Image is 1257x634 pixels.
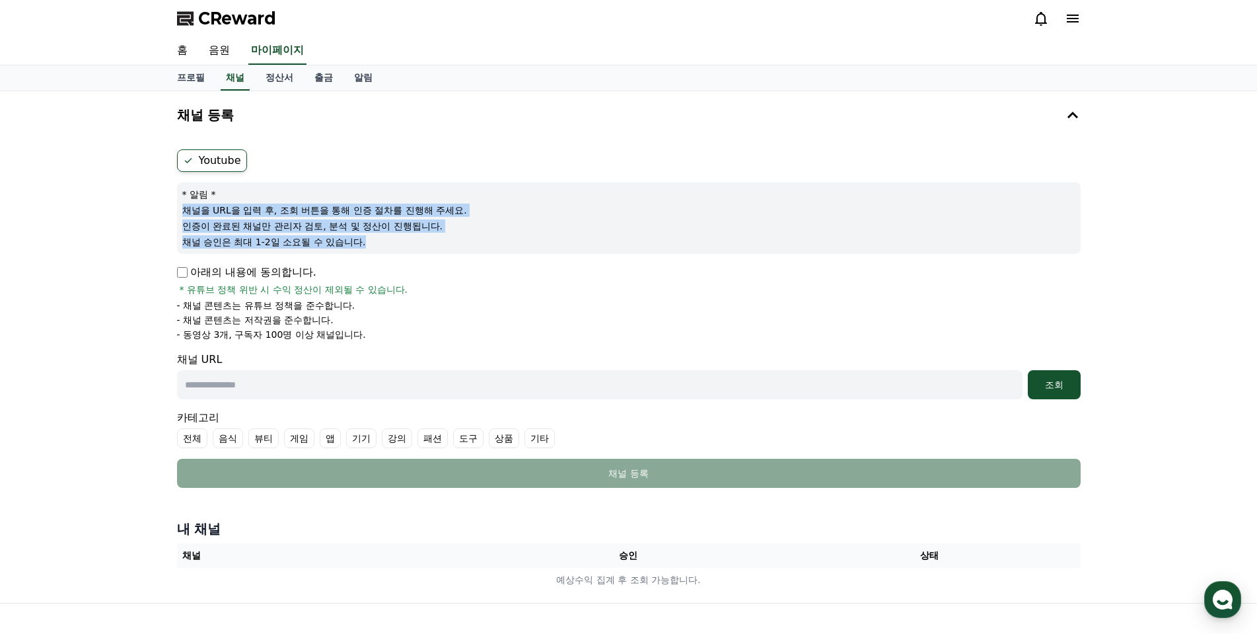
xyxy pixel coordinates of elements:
[346,428,377,448] label: 기기
[417,428,448,448] label: 패션
[320,428,341,448] label: 앱
[177,299,355,312] p: - 채널 콘텐츠는 유튜브 정책을 준수합니다.
[255,65,304,91] a: 정산서
[170,419,254,452] a: 설정
[177,428,207,448] label: 전체
[198,37,240,65] a: 음원
[1028,370,1081,399] button: 조회
[177,568,1081,592] td: 예상수익 집계 후 조회 가능합니다.
[42,439,50,450] span: 홈
[248,37,306,65] a: 마이페이지
[478,543,779,568] th: 승인
[248,428,279,448] label: 뷰티
[177,328,366,341] p: - 동영상 3개, 구독자 100명 이상 채널입니다.
[177,8,276,29] a: CReward
[166,37,198,65] a: 홈
[177,520,1081,538] h4: 내 채널
[180,283,408,296] span: * 유튜브 정책 위반 시 수익 정산이 제외될 수 있습니다.
[182,204,1075,217] p: 채널을 URL을 입력 후, 조회 버튼을 통해 인증 절차를 진행해 주세요.
[304,65,343,91] a: 출금
[182,235,1075,249] p: 채널 승인은 최대 1-2일 소요될 수 있습니다.
[284,428,314,448] label: 게임
[177,352,1081,399] div: 채널 URL
[343,65,383,91] a: 알림
[4,419,87,452] a: 홈
[177,108,234,122] h4: 채널 등록
[166,65,215,91] a: 프로필
[213,428,243,448] label: 음식
[779,543,1080,568] th: 상태
[177,264,316,280] p: 아래의 내용에 동의합니다.
[453,428,484,448] label: 도구
[203,467,1054,480] div: 채널 등록
[172,97,1086,134] button: 채널 등록
[198,8,276,29] span: CReward
[1033,378,1075,391] div: 조회
[221,65,250,91] a: 채널
[87,419,170,452] a: 대화
[182,219,1075,233] p: 인증이 완료된 채널만 관리자 검토, 분석 및 정산이 진행됩니다.
[177,410,1081,448] div: 카테고리
[121,440,137,450] span: 대화
[177,543,478,568] th: 채널
[382,428,412,448] label: 강의
[177,313,334,327] p: - 채널 콘텐츠는 저작권을 준수합니다.
[524,428,555,448] label: 기타
[177,149,247,172] label: Youtube
[177,459,1081,488] button: 채널 등록
[204,439,220,450] span: 설정
[489,428,519,448] label: 상품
